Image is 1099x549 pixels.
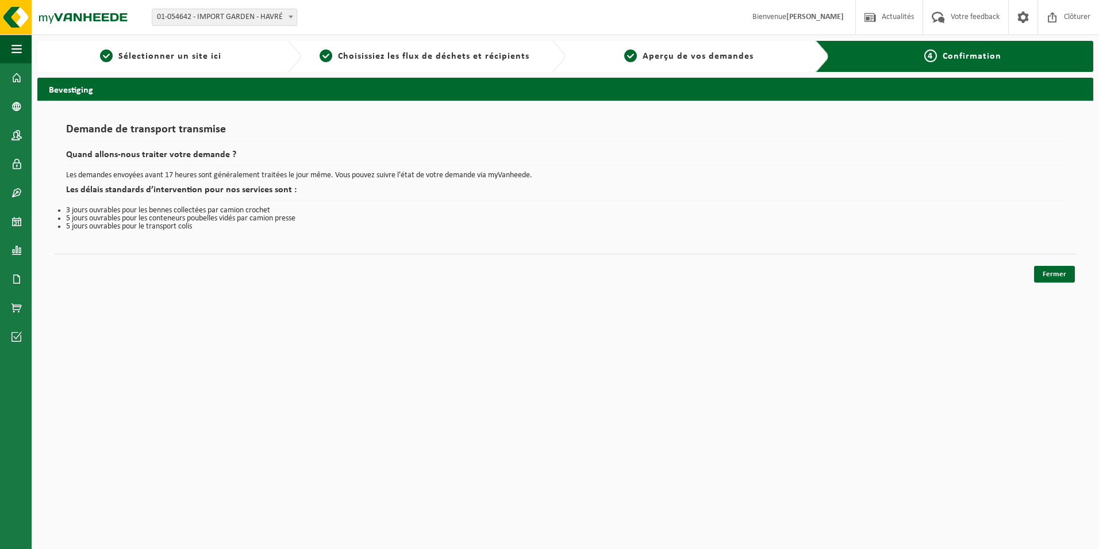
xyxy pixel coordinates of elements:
span: 1 [100,49,113,62]
span: 2 [320,49,332,62]
a: 1Sélectionner un site ici [43,49,278,63]
strong: [PERSON_NAME] [786,13,844,21]
h2: Quand allons-nous traiter votre demande ? [66,150,1065,166]
span: Sélectionner un site ici [118,52,221,61]
li: 5 jours ouvrables pour les conteneurs poubelles vidés par camion presse [66,215,1065,223]
h2: Bevestiging [37,78,1093,100]
span: Confirmation [943,52,1001,61]
a: 3Aperçu de vos demandes [571,49,806,63]
span: Choisissiez les flux de déchets et récipients [338,52,529,61]
span: 4 [924,49,937,62]
li: 5 jours ouvrables pour le transport colis [66,223,1065,231]
a: 2Choisissiez les flux de déchets et récipients [307,49,542,63]
span: Aperçu de vos demandes [643,52,754,61]
li: 3 jours ouvrables pour les bennes collectées par camion crochet [66,207,1065,215]
span: 01-054642 - IMPORT GARDEN - HAVRÉ [152,9,297,26]
p: Les demandes envoyées avant 17 heures sont généralement traitées le jour même. Vous pouvez suivre... [66,171,1065,180]
h2: Les délais standards d’intervention pour nos services sont : [66,185,1065,201]
span: 01-054642 - IMPORT GARDEN - HAVRÉ [152,9,297,25]
span: 3 [624,49,637,62]
a: Fermer [1034,266,1075,283]
h1: Demande de transport transmise [66,124,1065,142]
